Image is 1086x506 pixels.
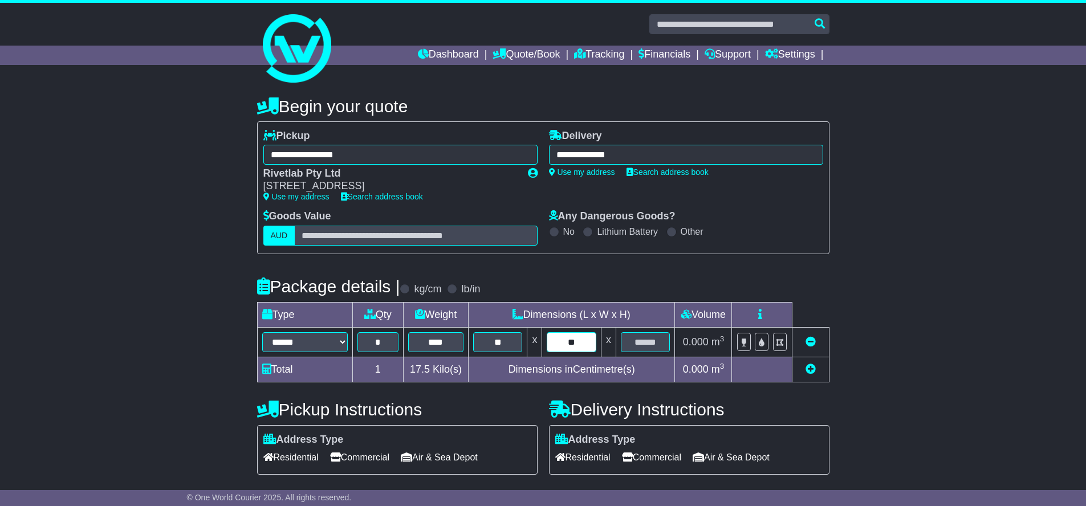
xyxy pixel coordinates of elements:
[263,226,295,246] label: AUD
[187,493,352,502] span: © One World Courier 2025. All rights reserved.
[263,130,310,142] label: Pickup
[263,434,344,446] label: Address Type
[527,327,542,357] td: x
[711,336,725,348] span: m
[341,192,423,201] a: Search address book
[683,336,709,348] span: 0.000
[806,364,816,375] a: Add new item
[720,362,725,370] sup: 3
[693,448,770,466] span: Air & Sea Depot
[549,130,602,142] label: Delivery
[683,364,709,375] span: 0.000
[597,226,658,237] label: Lithium Battery
[403,302,468,327] td: Weight
[765,46,815,65] a: Settings
[257,277,400,296] h4: Package details |
[352,357,403,382] td: 1
[627,168,709,177] a: Search address book
[330,448,389,466] span: Commercial
[574,46,624,65] a: Tracking
[601,327,616,357] td: x
[638,46,690,65] a: Financials
[401,448,478,466] span: Air & Sea Depot
[403,357,468,382] td: Kilo(s)
[410,364,430,375] span: 17.5
[806,336,816,348] a: Remove this item
[493,46,560,65] a: Quote/Book
[705,46,751,65] a: Support
[720,334,725,343] sup: 3
[257,97,829,116] h4: Begin your quote
[675,302,732,327] td: Volume
[555,448,611,466] span: Residential
[263,180,516,193] div: [STREET_ADDRESS]
[468,302,675,327] td: Dimensions (L x W x H)
[352,302,403,327] td: Qty
[414,283,441,296] label: kg/cm
[468,357,675,382] td: Dimensions in Centimetre(s)
[418,46,479,65] a: Dashboard
[257,400,538,419] h4: Pickup Instructions
[263,168,516,180] div: Rivetlab Pty Ltd
[263,448,319,466] span: Residential
[681,226,703,237] label: Other
[549,168,615,177] a: Use my address
[622,448,681,466] span: Commercial
[563,226,575,237] label: No
[461,283,480,296] label: lb/in
[549,210,676,223] label: Any Dangerous Goods?
[263,192,330,201] a: Use my address
[257,357,352,382] td: Total
[549,400,829,419] h4: Delivery Instructions
[555,434,636,446] label: Address Type
[257,302,352,327] td: Type
[263,210,331,223] label: Goods Value
[711,364,725,375] span: m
